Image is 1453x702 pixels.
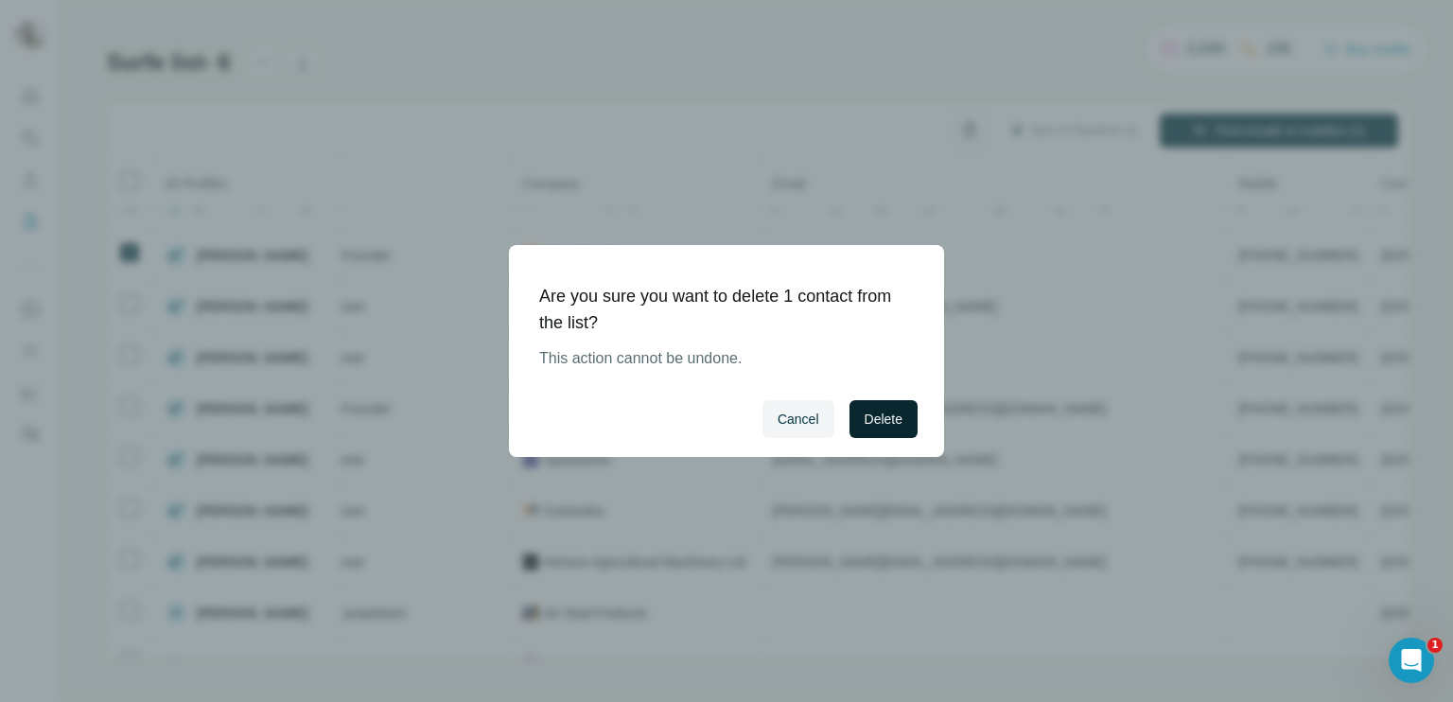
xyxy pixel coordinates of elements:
[1389,638,1434,683] iframe: Intercom live chat
[1427,638,1443,653] span: 1
[778,410,819,429] span: Cancel
[865,410,902,429] span: Delete
[539,347,899,370] p: This action cannot be undone.
[539,283,899,336] h1: Are you sure you want to delete 1 contact from the list?
[762,400,834,438] button: Cancel
[849,400,918,438] button: Delete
